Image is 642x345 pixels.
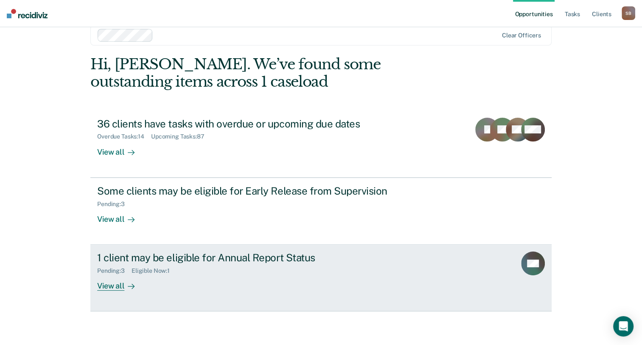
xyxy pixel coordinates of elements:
div: Eligible Now : 1 [132,267,177,274]
div: View all [97,140,145,157]
div: Upcoming Tasks : 87 [151,133,211,140]
div: Pending : 3 [97,267,132,274]
div: 36 clients have tasks with overdue or upcoming due dates [97,118,395,130]
a: 1 client may be eligible for Annual Report StatusPending:3Eligible Now:1View all [90,245,552,311]
div: Pending : 3 [97,201,132,208]
button: SB [622,6,635,20]
div: Some clients may be eligible for Early Release from Supervision [97,185,395,197]
a: Some clients may be eligible for Early Release from SupervisionPending:3View all [90,178,552,245]
a: 36 clients have tasks with overdue or upcoming due datesOverdue Tasks:14Upcoming Tasks:87View all [90,111,552,178]
div: View all [97,274,145,291]
div: Hi, [PERSON_NAME]. We’ve found some outstanding items across 1 caseload [90,56,459,90]
img: Recidiviz [7,9,48,18]
div: Clear officers [502,32,541,39]
div: View all [97,207,145,224]
div: Open Intercom Messenger [613,316,634,337]
div: Overdue Tasks : 14 [97,133,151,140]
div: S B [622,6,635,20]
div: 1 client may be eligible for Annual Report Status [97,252,395,264]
